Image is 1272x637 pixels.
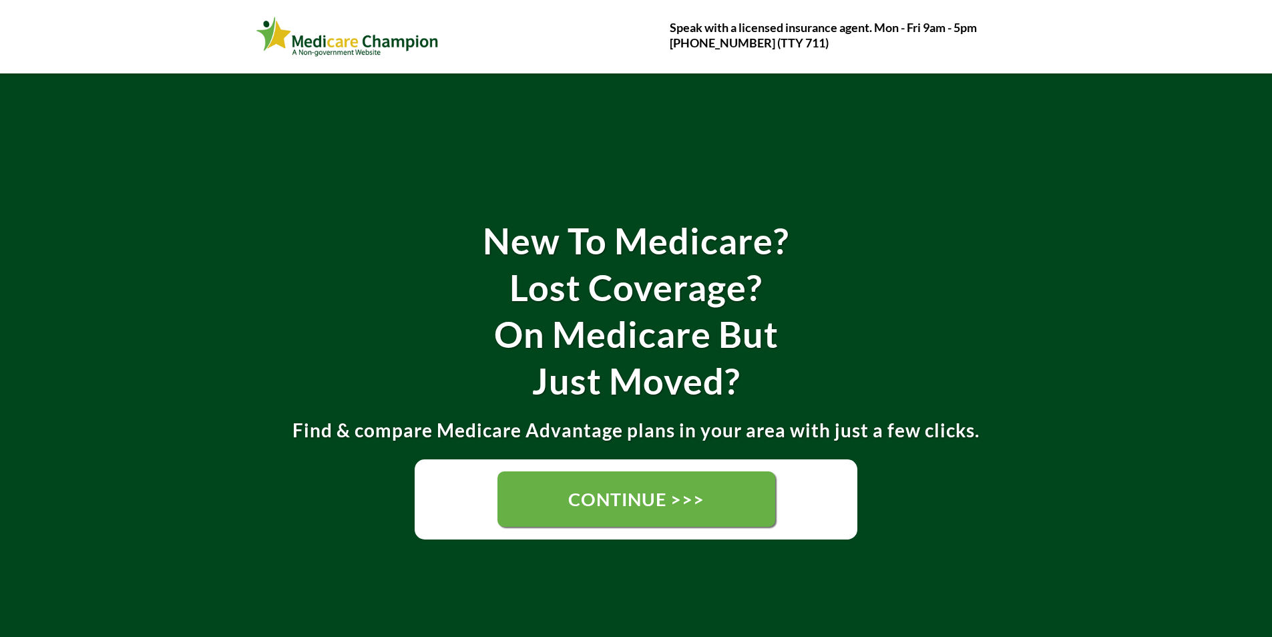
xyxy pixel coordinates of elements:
[670,35,829,50] strong: [PHONE_NUMBER] (TTY 711)
[494,312,779,356] strong: On Medicare But
[497,471,775,527] a: CONTINUE >>>
[509,266,763,309] strong: Lost Coverage?
[256,14,439,59] img: Webinar
[532,359,740,403] strong: Just Moved?
[568,488,704,510] span: CONTINUE >>>
[483,219,789,262] strong: New To Medicare?
[670,20,977,35] strong: Speak with a licensed insurance agent. Mon - Fri 9am - 5pm
[292,419,980,441] strong: Find & compare Medicare Advantage plans in your area with just a few clicks.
